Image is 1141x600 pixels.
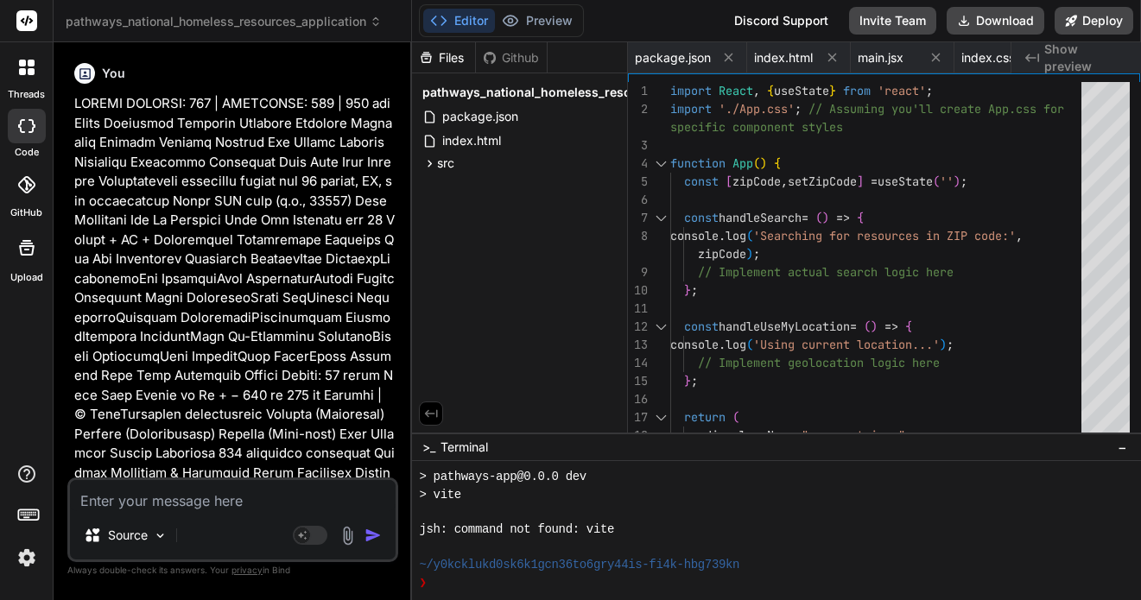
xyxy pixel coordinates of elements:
[628,209,648,227] div: 7
[437,155,454,172] span: src
[684,282,691,298] span: }
[441,130,503,151] span: index.html
[476,49,547,66] div: Github
[684,319,719,334] span: const
[795,101,802,117] span: ;
[670,155,726,171] span: function
[878,174,933,189] span: useState
[802,427,905,443] span: "app-container"
[423,9,495,33] button: Editor
[1016,228,1023,243] span: ,
[940,174,954,189] span: ''
[698,427,705,443] span: <
[698,355,940,370] span: // Implement geolocation logic here
[628,191,648,209] div: 6
[746,228,753,243] span: (
[705,427,795,443] span: div className
[947,7,1044,35] button: Download
[753,246,760,262] span: ;
[628,82,648,100] div: 1
[628,300,648,318] div: 11
[767,83,774,98] span: {
[419,521,614,538] span: jsh: command not found: vite
[650,155,672,173] div: Click to collapse the range.
[670,83,712,98] span: import
[684,174,719,189] span: const
[719,228,726,243] span: .
[628,136,648,155] div: 3
[926,83,933,98] span: ;
[754,49,813,66] span: index.html
[691,373,698,388] span: ;
[10,205,42,220] label: GitHub
[419,574,428,591] span: ❯
[878,83,926,98] span: 'react'
[871,174,878,189] span: =
[829,83,836,98] span: }
[102,65,125,82] h6: You
[684,373,691,388] span: }
[732,155,753,171] span: App
[66,13,382,30] span: pathways_national_homeless_resources_application
[15,145,39,160] label: code
[857,210,864,225] span: {
[8,87,45,102] label: threads
[628,336,648,354] div: 13
[628,263,648,281] div: 9
[850,319,857,334] span: =
[635,49,711,66] span: package.json
[670,337,719,352] span: console
[732,174,781,189] span: zipCode
[1055,7,1133,35] button: Deploy
[871,319,878,334] span: )
[67,562,398,578] p: Always double-check its answers. Your in Bind
[905,427,912,443] span: >
[441,439,488,456] span: Terminal
[719,319,850,334] span: handleUseMyLocation
[802,210,808,225] span: =
[815,210,822,225] span: (
[719,337,726,352] span: .
[650,408,672,426] div: Click to collapse the range.
[684,210,719,225] span: const
[338,526,358,546] img: attachment
[1044,41,1127,75] span: Show preview
[108,527,148,544] p: Source
[1118,439,1127,456] span: −
[628,372,648,390] div: 15
[422,439,435,456] span: >_
[726,337,746,352] span: log
[698,246,746,262] span: zipCode
[419,468,586,485] span: > pathways-app@0.0.0 dev
[719,101,795,117] span: './App.css'
[441,106,520,127] span: package.json
[864,319,871,334] span: (
[961,49,1015,66] span: index.css
[940,337,947,352] span: )
[753,155,760,171] span: (
[836,210,850,225] span: =>
[774,83,829,98] span: useState
[788,174,857,189] span: setZipCode
[691,282,698,298] span: ;
[628,227,648,245] div: 8
[960,174,967,189] span: ;
[933,174,940,189] span: (
[10,270,43,285] label: Upload
[364,527,382,544] img: icon
[628,390,648,408] div: 16
[650,209,672,227] div: Click to collapse the range.
[231,565,263,575] span: privacy
[843,83,871,98] span: from
[746,246,753,262] span: )
[650,426,672,445] div: Click to collapse the range.
[732,409,739,425] span: (
[628,173,648,191] div: 5
[905,319,912,334] span: {
[698,264,954,280] span: // Implement actual search logic here
[726,228,746,243] span: log
[808,101,1064,117] span: // Assuming you'll create App.css for
[760,155,767,171] span: )
[12,543,41,572] img: settings
[724,7,839,35] div: Discord Support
